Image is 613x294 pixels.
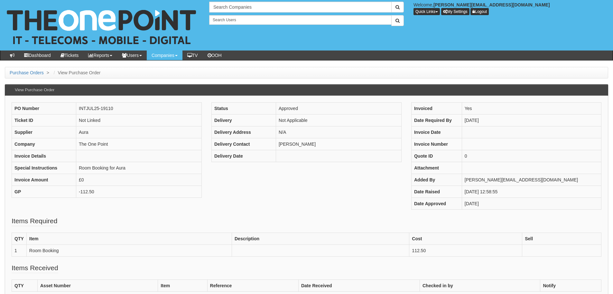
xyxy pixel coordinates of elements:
th: Invoiced [411,102,462,114]
a: OOH [203,51,227,60]
th: Checked in by [420,280,540,291]
th: Delivery Contact [211,138,276,150]
th: Status [211,102,276,114]
legend: Items Received [12,263,58,273]
input: Search Users [209,15,392,25]
th: Attachment [411,162,462,174]
th: Notify [540,280,601,291]
th: Company [12,138,76,150]
th: Supplier [12,126,76,138]
span: > [45,70,51,75]
button: Quick Links [413,8,440,15]
td: [DATE] 12:58:55 [462,186,601,198]
td: 0 [462,150,601,162]
th: Reference [207,280,298,291]
th: Ticket ID [12,114,76,126]
td: The One Point [76,138,202,150]
td: 112.50 [409,244,522,256]
td: Aura [76,126,202,138]
th: Date Received [298,280,420,291]
th: Description [232,233,409,244]
a: Logout [470,8,489,15]
th: Item [158,280,207,291]
td: -112.50 [76,186,202,198]
b: [PERSON_NAME][EMAIL_ADDRESS][DOMAIN_NAME] [433,2,550,7]
th: Cost [409,233,522,244]
th: Date Raised [411,186,462,198]
td: [PERSON_NAME][EMAIL_ADDRESS][DOMAIN_NAME] [462,174,601,186]
th: Date Required By [411,114,462,126]
a: Purchase Orders [10,70,44,75]
h3: View Purchase Order [12,85,58,96]
td: Approved [276,102,401,114]
a: Companies [147,51,182,60]
th: Delivery Address [211,126,276,138]
th: Item [26,233,232,244]
div: Welcome, [409,2,613,15]
a: TV [182,51,203,60]
th: PO Number [12,102,76,114]
th: Invoice Details [12,150,76,162]
td: Yes [462,102,601,114]
td: INTJUL25-19110 [76,102,202,114]
li: View Purchase Order [52,69,101,76]
th: Invoice Amount [12,174,76,186]
a: Reports [83,51,117,60]
a: Users [117,51,147,60]
th: QTY [12,280,38,291]
td: Room Booking [26,244,232,256]
th: Quote ID [411,150,462,162]
th: Invoice Number [411,138,462,150]
legend: Items Required [12,216,57,226]
th: GP [12,186,76,198]
a: Dashboard [19,51,56,60]
th: Delivery [211,114,276,126]
th: QTY [12,233,27,244]
th: Date Approved [411,198,462,209]
th: Sell [522,233,601,244]
td: £0 [76,174,202,186]
td: Not Applicable [276,114,401,126]
td: Not Linked [76,114,202,126]
td: N/A [276,126,401,138]
input: Search Companies [209,2,392,13]
td: [PERSON_NAME] [276,138,401,150]
a: My Settings [441,8,469,15]
th: Delivery Date [211,150,276,162]
th: Special Instructions [12,162,76,174]
th: Asset Number [38,280,158,291]
a: Tickets [56,51,84,60]
td: 1 [12,244,27,256]
td: [DATE] [462,114,601,126]
td: Room Booking for Aura [76,162,202,174]
th: Invoice Date [411,126,462,138]
td: [DATE] [462,198,601,209]
th: Added By [411,174,462,186]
